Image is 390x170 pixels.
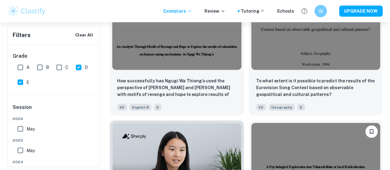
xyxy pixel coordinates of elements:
span: May [27,147,35,154]
h6: Session [13,103,95,116]
button: Clear All [74,31,95,40]
span: EE [117,104,127,110]
span: E [27,79,29,85]
span: 2026 [13,116,95,121]
p: To what extent is it possible to predict the results of the Eurovision Song Contest based on obse... [256,77,376,97]
a: Schools [277,8,294,15]
p: Review [204,8,225,15]
button: Bookmark [365,125,378,138]
span: May [27,125,35,132]
p: Exemplars [163,8,192,15]
h6: Filters [13,31,31,39]
a: Tutoring [241,8,265,15]
span: D [154,104,162,110]
button: Help and Feedback [299,6,310,16]
span: B [46,64,49,71]
p: How successfully has Ngugi Wa Thiong’o used the perspective of Boro and Njoroge with motifs of re... [117,77,236,98]
button: GI [314,5,327,17]
button: UPGRADE NOW [339,6,383,17]
h6: Grade [13,52,95,60]
span: D [297,104,305,110]
span: C [65,64,68,71]
span: Geography [269,104,295,110]
span: 2024 [13,159,95,164]
img: Clastify logo [7,5,47,17]
span: D [85,64,88,71]
span: 2025 [13,137,95,143]
span: English B [129,104,151,110]
span: A [27,64,30,71]
h6: GI [317,8,324,15]
span: EE [256,104,266,110]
